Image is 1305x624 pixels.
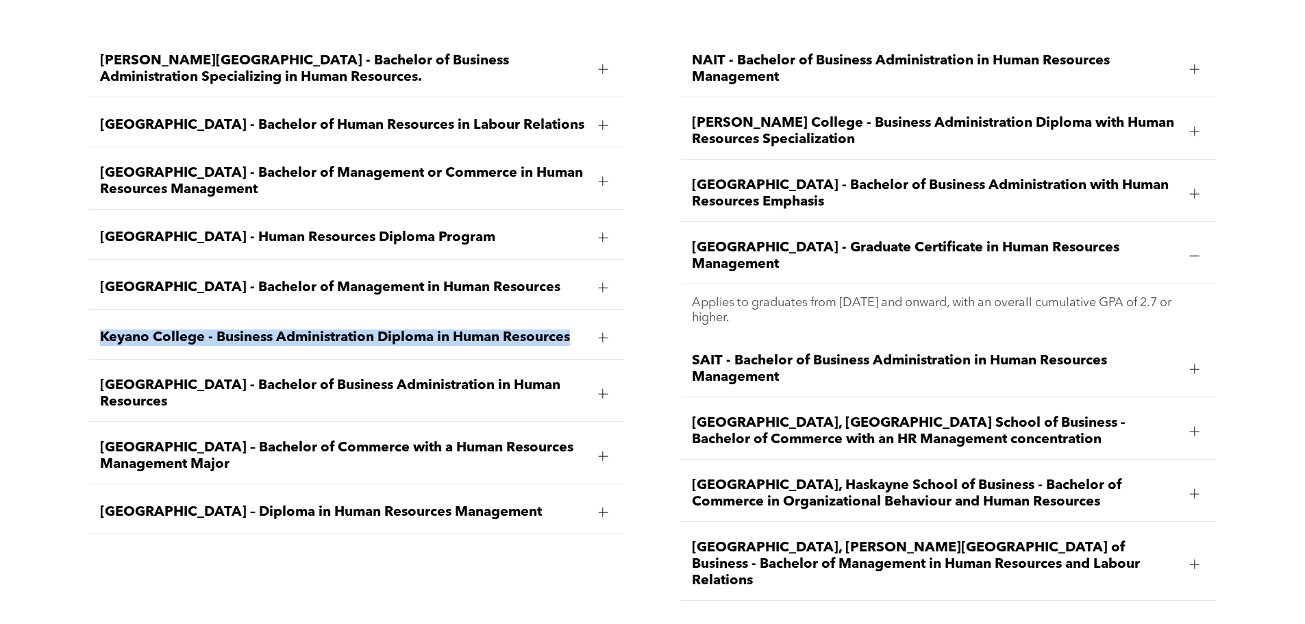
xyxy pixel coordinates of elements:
span: [GEOGRAPHIC_DATA], [GEOGRAPHIC_DATA] School of Business - Bachelor of Commerce with an HR Managem... [692,415,1179,448]
span: SAIT - Bachelor of Business Administration in Human Resources Management [692,353,1179,386]
span: Keyano College - Business Administration Diploma in Human Resources [100,329,587,346]
span: [PERSON_NAME][GEOGRAPHIC_DATA] - Bachelor of Business Administration Specializing in Human Resour... [100,53,587,86]
span: [GEOGRAPHIC_DATA], Haskayne School of Business - Bachelor of Commerce in Organizational Behaviour... [692,477,1179,510]
span: [GEOGRAPHIC_DATA] - Bachelor of Management or Commerce in Human Resources Management [100,165,587,198]
span: [GEOGRAPHIC_DATA] - Bachelor of Management in Human Resources [100,279,587,296]
p: Applies to graduates from [DATE] and onward, with an overall cumulative GPA of 2.7 or higher. [692,295,1205,325]
span: [PERSON_NAME] College - Business Administration Diploma with Human Resources Specialization [692,115,1179,148]
span: [GEOGRAPHIC_DATA] - Human Resources Diploma Program [100,229,587,246]
span: [GEOGRAPHIC_DATA] - Bachelor of Human Resources in Labour Relations [100,117,587,134]
span: [GEOGRAPHIC_DATA], [PERSON_NAME][GEOGRAPHIC_DATA] of Business - Bachelor of Management in Human R... [692,540,1179,589]
span: [GEOGRAPHIC_DATA] - Graduate Certificate in Human Resources Management [692,240,1179,273]
span: [GEOGRAPHIC_DATA] – Bachelor of Commerce with a Human Resources Management Major [100,440,587,473]
span: NAIT - Bachelor of Business Administration in Human Resources Management [692,53,1179,86]
span: [GEOGRAPHIC_DATA] - Bachelor of Business Administration in Human Resources [100,377,587,410]
span: [GEOGRAPHIC_DATA] - Bachelor of Business Administration with Human Resources Emphasis [692,177,1179,210]
span: [GEOGRAPHIC_DATA] – Diploma in Human Resources Management [100,504,587,521]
